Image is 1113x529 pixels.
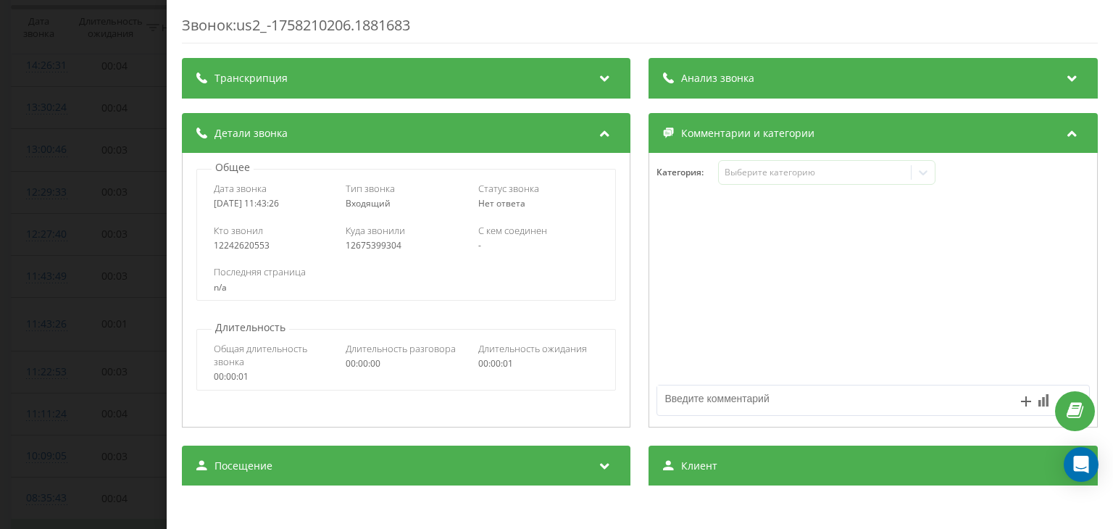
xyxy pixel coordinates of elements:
div: 00:00:00 [346,359,467,369]
div: - [478,241,599,251]
span: Клиент [682,459,718,473]
div: 12675399304 [346,241,467,251]
div: 00:00:01 [478,359,599,369]
span: Нет ответа [478,197,525,209]
span: Куда звонили [346,224,406,237]
div: Выберите категорию [725,167,906,178]
div: Звонок : us2_-1758210206.1881683 [182,15,1098,43]
div: 12242620553 [214,241,335,251]
span: Общая длительность звонка [214,342,335,368]
div: Open Intercom Messenger [1064,447,1099,482]
span: Длительность ожидания [478,342,587,355]
span: Входящий [346,197,391,209]
p: Общее [212,160,254,175]
span: Детали звонка [214,126,288,141]
span: Статус звонка [478,182,539,195]
span: Дата звонка [214,182,267,195]
div: n/a [214,283,599,293]
span: Транскрипция [214,71,288,86]
span: Тип звонка [346,182,396,195]
span: Посещение [214,459,272,473]
span: Анализ звонка [682,71,755,86]
span: Длительность разговора [346,342,457,355]
h4: Категория : [657,167,719,178]
div: 00:00:01 [214,372,335,382]
span: Комментарии и категории [682,126,815,141]
p: Длительность [212,320,289,335]
span: Последняя страница [214,265,306,278]
div: [DATE] 11:43:26 [214,199,335,209]
span: Кто звонил [214,224,263,237]
span: С кем соединен [478,224,547,237]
